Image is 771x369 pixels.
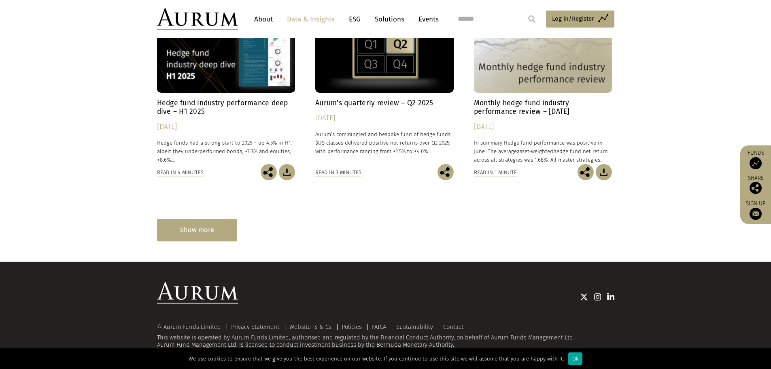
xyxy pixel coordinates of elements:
[744,200,767,220] a: Sign up
[474,99,612,116] h4: Monthly hedge fund industry performance review – [DATE]
[157,324,614,349] div: This website is operated by Aurum Funds Limited, authorised and regulated by the Financial Conduc...
[315,113,454,124] div: [DATE]
[546,11,614,28] a: Log in/Register
[231,323,279,331] a: Privacy Statement
[157,282,238,304] img: Aurum Logo
[315,99,454,107] h4: Aurum’s quarterly review – Q2 2025
[157,6,295,164] a: Hedge Fund Data Hedge fund industry performance deep dive – H1 2025 [DATE] Hedge funds had a stro...
[345,12,365,27] a: ESG
[750,182,762,194] img: Share this post
[438,164,454,180] img: Share this post
[157,324,225,330] div: © Aurum Funds Limited
[279,164,295,180] img: Download Article
[315,130,454,156] p: Aurum’s commingled and bespoke fund of hedge funds $US classes delivered positive net returns ove...
[607,293,614,301] img: Linkedin icon
[157,139,295,164] p: Hedge funds had a strong start to 2025 – up 4.5% in H1, albeit they underperformed bonds, +7.3% a...
[157,99,295,116] h4: Hedge fund industry performance deep dive – H1 2025
[261,164,277,180] img: Share this post
[157,121,295,132] div: [DATE]
[568,352,582,365] div: Ok
[517,148,553,154] span: asset-weighted
[552,14,594,23] span: Log in/Register
[750,157,762,169] img: Access Funds
[289,323,331,331] a: Website Ts & Cs
[474,168,517,177] div: Read in 1 minute
[283,12,339,27] a: Data & Insights
[594,293,601,301] img: Instagram icon
[474,121,612,132] div: [DATE]
[342,323,362,331] a: Policies
[250,12,277,27] a: About
[157,168,204,177] div: Read in 4 minutes
[372,323,386,331] a: FATCA
[596,164,612,180] img: Download Article
[580,293,588,301] img: Twitter icon
[744,149,767,169] a: Funds
[315,6,454,164] a: Insights Aurum’s quarterly review – Q2 2025 [DATE] Aurum’s commingled and bespoke fund of hedge f...
[157,219,237,241] div: Show more
[524,11,540,27] input: Submit
[474,139,612,164] p: In summary Hedge fund performance was positive in June. The average hedge fund net return across ...
[414,12,439,27] a: Events
[396,323,433,331] a: Sustainability
[443,323,463,331] a: Contact
[474,6,612,164] a: Hedge Fund Data Monthly hedge fund industry performance review – [DATE] [DATE] In summary Hedge f...
[371,12,408,27] a: Solutions
[750,208,762,220] img: Sign up to our newsletter
[157,8,238,30] img: Aurum
[744,175,767,194] div: Share
[315,168,361,177] div: Read in 3 minutes
[578,164,594,180] img: Share this post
